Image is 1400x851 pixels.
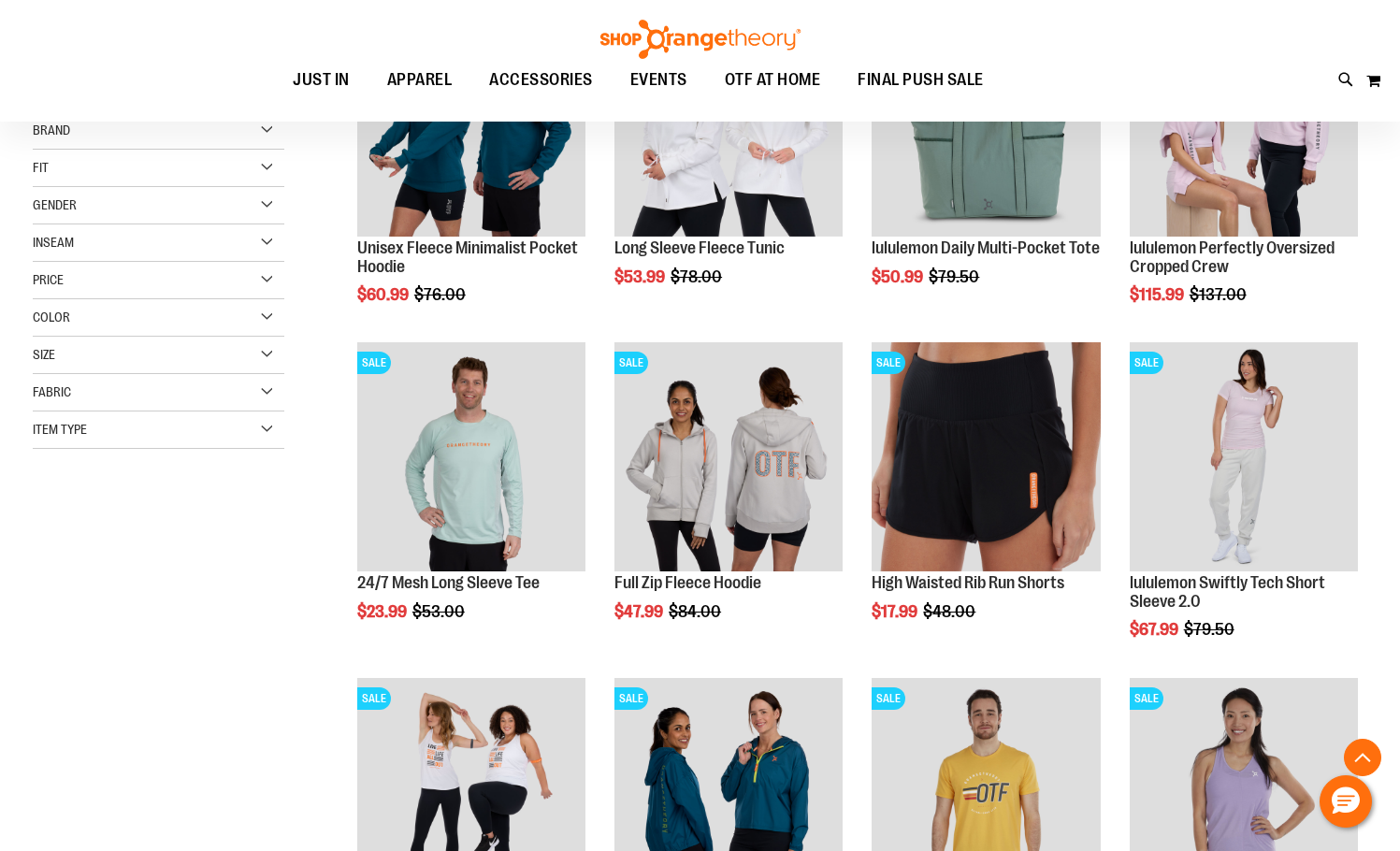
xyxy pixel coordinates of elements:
[1130,7,1358,236] img: lululemon Perfectly Oversized Cropped Crew
[669,602,724,621] span: $84.00
[671,267,725,286] span: $78.00
[1184,620,1237,639] span: $79.50
[630,59,687,101] span: EVENTS
[872,602,920,621] span: $17.99
[872,238,1100,257] a: lululemon Daily Multi-Pocket Tote
[872,352,905,374] span: SALE
[470,59,612,102] a: ACCESSORIES
[357,342,585,573] a: Main Image of 1457095SALE
[614,7,843,236] img: Product image for Fleece Long Sleeve
[598,20,803,59] img: Shop Orangetheory
[862,333,1109,668] div: product
[357,352,391,374] span: SALE
[33,310,70,325] span: Color
[33,123,70,137] span: Brand
[614,573,761,592] a: Full Zip Fleece Hoodie
[923,602,978,621] span: $48.00
[357,602,410,621] span: $23.99
[348,333,595,668] div: product
[872,342,1100,570] img: High Waisted Rib Run Shorts
[1130,342,1358,570] img: lululemon Swiftly Tech Short Sleeve 2.0
[605,333,852,668] div: product
[872,7,1100,236] img: lululemon Daily Multi-Pocket Tote
[872,687,905,710] span: SALE
[357,7,585,236] img: Unisex Fleece Minimalist Pocket Hoodie
[614,352,648,374] span: SALE
[1130,238,1335,276] a: lululemon Perfectly Oversized Cropped Crew
[1320,775,1372,828] button: Hello, have a question? Let’s chat.
[489,59,593,101] span: ACCESSORIES
[929,267,982,286] span: $79.50
[33,384,71,399] span: Fabric
[1130,687,1163,710] span: SALE
[614,342,843,570] img: Main Image of 1457091
[357,573,540,592] a: 24/7 Mesh Long Sleeve Tee
[725,59,821,101] span: OTF AT HOME
[414,285,469,304] span: $76.00
[614,7,843,238] a: Product image for Fleece Long SleeveSALE
[706,59,840,102] a: OTF AT HOME
[858,59,984,101] span: FINAL PUSH SALE
[33,197,77,212] span: Gender
[33,160,49,175] span: Fit
[872,573,1064,592] a: High Waisted Rib Run Shorts
[357,238,578,276] a: Unisex Fleece Minimalist Pocket Hoodie
[612,59,706,102] a: EVENTS
[614,602,666,621] span: $47.99
[1130,342,1358,573] a: lululemon Swiftly Tech Short Sleeve 2.0SALE
[274,59,368,102] a: JUST IN
[1130,285,1187,304] span: $115.99
[33,272,64,287] span: Price
[872,7,1100,238] a: lululemon Daily Multi-Pocket ToteSALE
[293,59,350,101] span: JUST IN
[1130,620,1181,639] span: $67.99
[839,59,1003,101] a: FINAL PUSH SALE
[1130,352,1163,374] span: SALE
[1344,739,1381,776] button: Back To Top
[368,59,471,102] a: APPAREL
[357,285,411,304] span: $60.99
[357,342,585,570] img: Main Image of 1457095
[614,267,668,286] span: $53.99
[33,422,87,437] span: Item Type
[614,238,785,257] a: Long Sleeve Fleece Tunic
[614,687,648,710] span: SALE
[1190,285,1249,304] span: $137.00
[872,267,926,286] span: $50.99
[357,7,585,238] a: Unisex Fleece Minimalist Pocket HoodieSALE
[1120,333,1367,686] div: product
[357,687,391,710] span: SALE
[33,347,55,362] span: Size
[1130,7,1358,238] a: lululemon Perfectly Oversized Cropped CrewSALE
[412,602,468,621] span: $53.00
[872,342,1100,573] a: High Waisted Rib Run ShortsSALE
[387,59,453,101] span: APPAREL
[1130,573,1325,611] a: lululemon Swiftly Tech Short Sleeve 2.0
[33,235,74,250] span: Inseam
[614,342,843,573] a: Main Image of 1457091SALE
